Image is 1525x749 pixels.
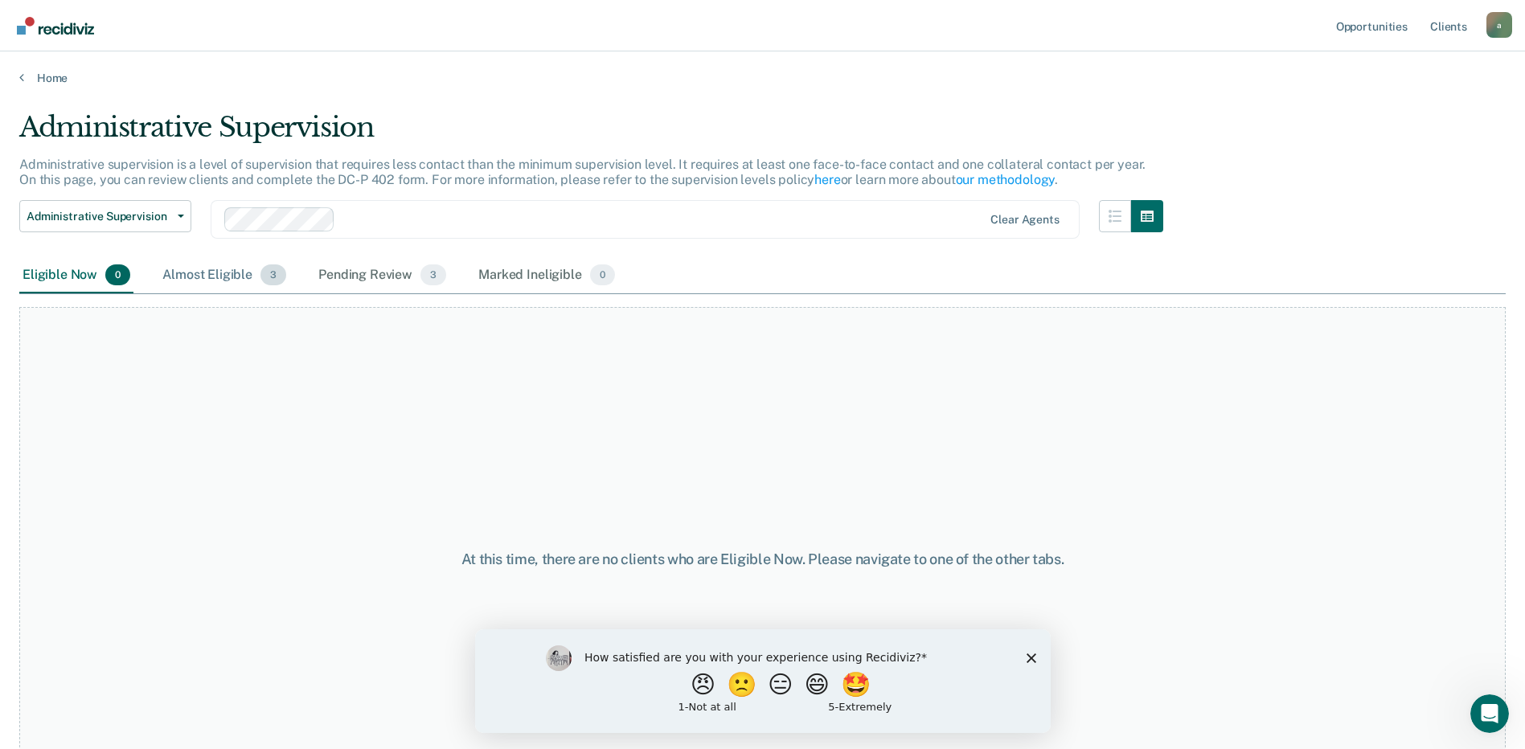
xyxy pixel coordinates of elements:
[315,258,449,293] div: Pending Review3
[1470,694,1509,733] iframe: Intercom live chat
[590,264,615,285] span: 0
[19,157,1146,187] p: Administrative supervision is a level of supervision that requires less contact than the minimum ...
[19,71,1506,85] a: Home
[19,200,191,232] button: Administrative Supervision
[17,17,94,35] img: Recidiviz
[956,172,1056,187] a: our methodology
[260,264,286,285] span: 3
[19,111,1163,157] div: Administrative Supervision
[1486,12,1512,38] div: a
[391,550,1134,568] div: At this time, there are no clients who are Eligible Now. Please navigate to one of the other tabs.
[1486,12,1512,38] button: Profile dropdown button
[420,264,446,285] span: 3
[27,210,171,223] span: Administrative Supervision
[159,258,289,293] div: Almost Eligible3
[475,629,1051,733] iframe: Survey by Kim from Recidiviz
[990,213,1059,227] div: Clear agents
[19,258,133,293] div: Eligible Now0
[105,264,130,285] span: 0
[814,172,840,187] a: here
[475,258,618,293] div: Marked Ineligible0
